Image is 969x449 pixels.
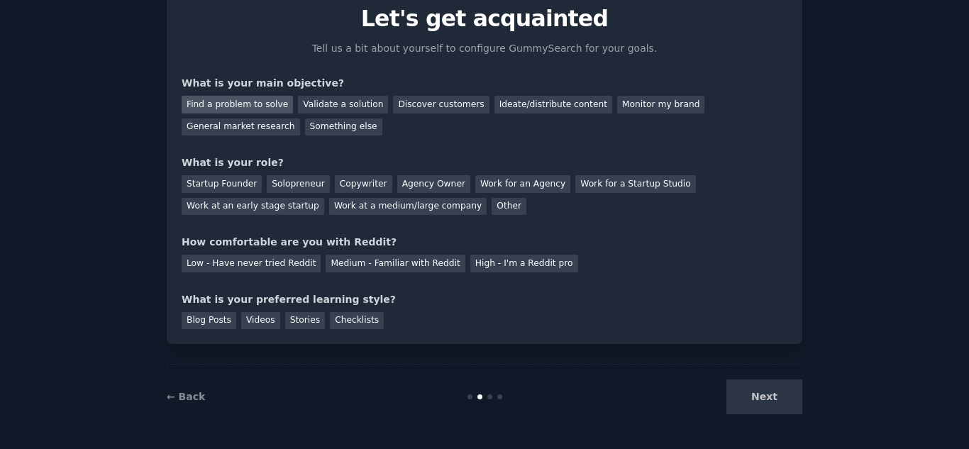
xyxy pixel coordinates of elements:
[397,175,470,193] div: Agency Owner
[494,96,612,113] div: Ideate/distribute content
[326,255,465,272] div: Medium - Familiar with Reddit
[182,175,262,193] div: Startup Founder
[575,175,695,193] div: Work for a Startup Studio
[329,198,487,216] div: Work at a medium/large company
[393,96,489,113] div: Discover customers
[335,175,392,193] div: Copywriter
[305,118,382,136] div: Something else
[285,312,325,330] div: Stories
[475,175,570,193] div: Work for an Agency
[182,6,787,31] p: Let's get acquainted
[182,312,236,330] div: Blog Posts
[267,175,329,193] div: Solopreneur
[298,96,388,113] div: Validate a solution
[470,255,578,272] div: High - I'm a Reddit pro
[492,198,526,216] div: Other
[241,312,280,330] div: Videos
[167,391,205,402] a: ← Back
[182,255,321,272] div: Low - Have never tried Reddit
[182,155,787,170] div: What is your role?
[330,312,384,330] div: Checklists
[182,96,293,113] div: Find a problem to solve
[617,96,704,113] div: Monitor my brand
[182,118,300,136] div: General market research
[182,292,787,307] div: What is your preferred learning style?
[182,198,324,216] div: Work at an early stage startup
[182,76,787,91] div: What is your main objective?
[182,235,787,250] div: How comfortable are you with Reddit?
[306,41,663,56] p: Tell us a bit about yourself to configure GummySearch for your goals.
